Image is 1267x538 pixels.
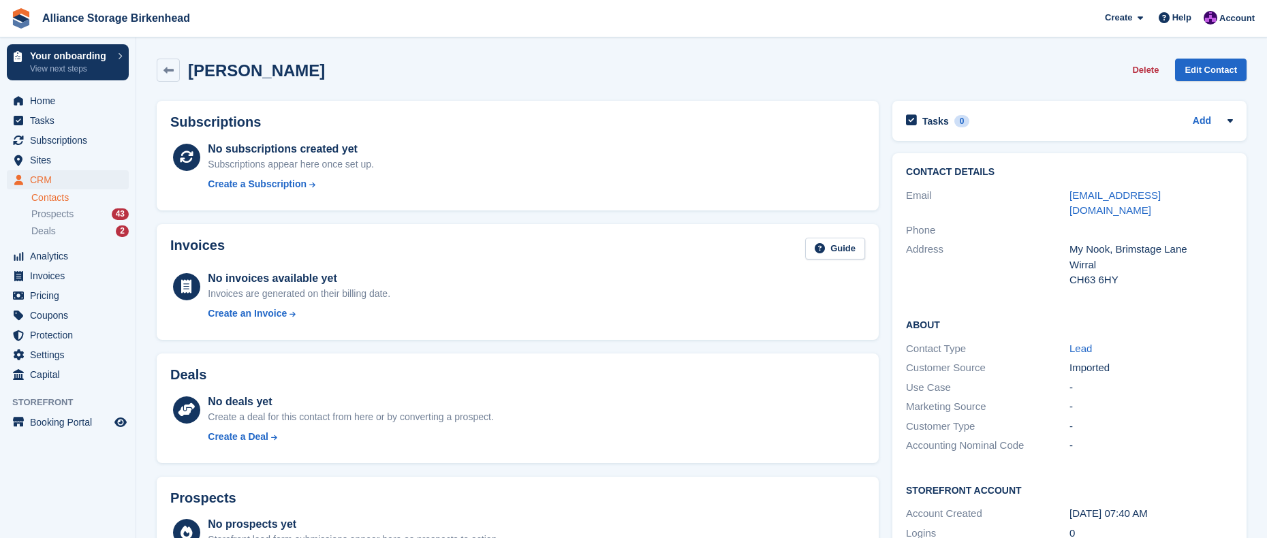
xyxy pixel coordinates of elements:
[31,208,74,221] span: Prospects
[1069,272,1233,288] div: CH63 6HY
[7,306,129,325] a: menu
[1069,257,1233,273] div: Wirral
[170,238,225,260] h2: Invoices
[906,317,1233,331] h2: About
[1204,11,1217,25] img: Romilly Norton
[30,247,112,266] span: Analytics
[1127,59,1164,81] button: Delete
[906,188,1069,219] div: Email
[208,516,499,533] div: No prospects yet
[30,266,112,285] span: Invoices
[208,177,374,191] a: Create a Subscription
[7,345,129,364] a: menu
[30,306,112,325] span: Coupons
[7,91,129,110] a: menu
[30,151,112,170] span: Sites
[7,170,129,189] a: menu
[1219,12,1255,25] span: Account
[7,111,129,130] a: menu
[208,394,493,410] div: No deals yet
[906,438,1069,454] div: Accounting Nominal Code
[30,413,112,432] span: Booking Portal
[208,270,390,287] div: No invoices available yet
[170,490,236,506] h2: Prospects
[188,61,325,80] h2: [PERSON_NAME]
[906,483,1233,496] h2: Storefront Account
[208,157,374,172] div: Subscriptions appear here once set up.
[30,131,112,150] span: Subscriptions
[7,247,129,266] a: menu
[30,91,112,110] span: Home
[906,419,1069,434] div: Customer Type
[30,345,112,364] span: Settings
[7,44,129,80] a: Your onboarding View next steps
[7,266,129,285] a: menu
[11,8,31,29] img: stora-icon-8386f47178a22dfd0bd8f6a31ec36ba5ce8667c1dd55bd0f319d3a0aa187defe.svg
[12,396,136,409] span: Storefront
[954,115,970,127] div: 0
[906,223,1069,238] div: Phone
[906,167,1233,178] h2: Contact Details
[7,413,129,432] a: menu
[1069,343,1092,354] a: Lead
[30,51,111,61] p: Your onboarding
[1069,438,1233,454] div: -
[906,506,1069,522] div: Account Created
[170,114,865,130] h2: Subscriptions
[7,131,129,150] a: menu
[31,191,129,204] a: Contacts
[30,365,112,384] span: Capital
[1069,419,1233,434] div: -
[208,306,390,321] a: Create an Invoice
[1069,242,1233,257] div: My Nook, Brimstage Lane
[1069,399,1233,415] div: -
[30,111,112,130] span: Tasks
[906,360,1069,376] div: Customer Source
[7,286,129,305] a: menu
[30,326,112,345] span: Protection
[170,367,206,383] h2: Deals
[208,410,493,424] div: Create a deal for this contact from here or by converting a prospect.
[31,207,129,221] a: Prospects 43
[208,430,268,444] div: Create a Deal
[208,177,307,191] div: Create a Subscription
[7,326,129,345] a: menu
[1069,380,1233,396] div: -
[208,287,390,301] div: Invoices are generated on their billing date.
[208,430,493,444] a: Create a Deal
[7,151,129,170] a: menu
[112,208,129,220] div: 43
[31,224,129,238] a: Deals 2
[30,170,112,189] span: CRM
[1069,506,1233,522] div: [DATE] 07:40 AM
[1069,360,1233,376] div: Imported
[922,115,949,127] h2: Tasks
[906,399,1069,415] div: Marketing Source
[208,141,374,157] div: No subscriptions created yet
[30,286,112,305] span: Pricing
[805,238,865,260] a: Guide
[7,365,129,384] a: menu
[906,380,1069,396] div: Use Case
[906,341,1069,357] div: Contact Type
[1172,11,1191,25] span: Help
[906,242,1069,288] div: Address
[1105,11,1132,25] span: Create
[1069,189,1161,217] a: [EMAIL_ADDRESS][DOMAIN_NAME]
[208,306,287,321] div: Create an Invoice
[30,63,111,75] p: View next steps
[1175,59,1247,81] a: Edit Contact
[1193,114,1211,129] a: Add
[116,225,129,237] div: 2
[31,225,56,238] span: Deals
[37,7,195,29] a: Alliance Storage Birkenhead
[112,414,129,430] a: Preview store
